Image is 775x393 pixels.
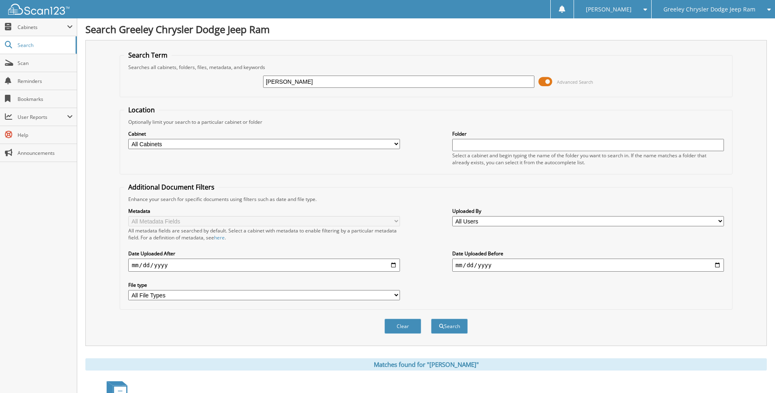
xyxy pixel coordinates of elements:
[128,208,400,214] label: Metadata
[124,64,728,71] div: Searches all cabinets, folders, files, metadata, and keywords
[85,22,767,36] h1: Search Greeley Chrysler Dodge Jeep Ram
[128,130,400,137] label: Cabinet
[18,24,67,31] span: Cabinets
[557,79,593,85] span: Advanced Search
[124,118,728,125] div: Optionally limit your search to a particular cabinet or folder
[8,4,69,15] img: scan123-logo-white.svg
[452,208,724,214] label: Uploaded By
[214,234,225,241] a: here
[124,105,159,114] legend: Location
[18,60,73,67] span: Scan
[128,250,400,257] label: Date Uploaded After
[663,7,755,12] span: Greeley Chrysler Dodge Jeep Ram
[452,259,724,272] input: end
[586,7,632,12] span: [PERSON_NAME]
[124,183,219,192] legend: Additional Document Filters
[85,358,767,371] div: Matches found for "[PERSON_NAME]"
[128,281,400,288] label: File type
[18,78,73,85] span: Reminders
[18,42,71,49] span: Search
[18,96,73,103] span: Bookmarks
[18,114,67,121] span: User Reports
[124,51,172,60] legend: Search Term
[452,250,724,257] label: Date Uploaded Before
[431,319,468,334] button: Search
[128,259,400,272] input: start
[124,196,728,203] div: Enhance your search for specific documents using filters such as date and file type.
[18,132,73,138] span: Help
[452,130,724,137] label: Folder
[18,150,73,156] span: Announcements
[384,319,421,334] button: Clear
[452,152,724,166] div: Select a cabinet and begin typing the name of the folder you want to search in. If the name match...
[128,227,400,241] div: All metadata fields are searched by default. Select a cabinet with metadata to enable filtering b...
